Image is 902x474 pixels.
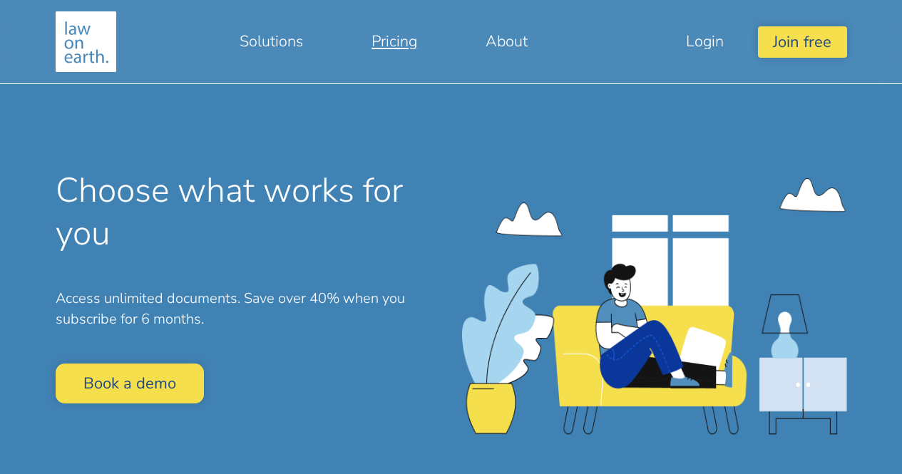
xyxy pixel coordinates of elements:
[56,364,204,403] a: Book a demo
[56,289,441,330] p: Access unlimited documents. Save over 40% when you subscribe for 6 months.
[337,24,451,58] a: Pricing
[205,24,337,58] a: Solutions
[652,24,758,58] a: Login
[56,170,441,254] h1: Choose what works for you
[56,11,116,72] img: Making legal services accessible to everyone, anywhere, anytime
[758,26,846,57] button: Join free
[451,24,562,58] a: About
[462,178,847,435] img: peaceful_place.png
